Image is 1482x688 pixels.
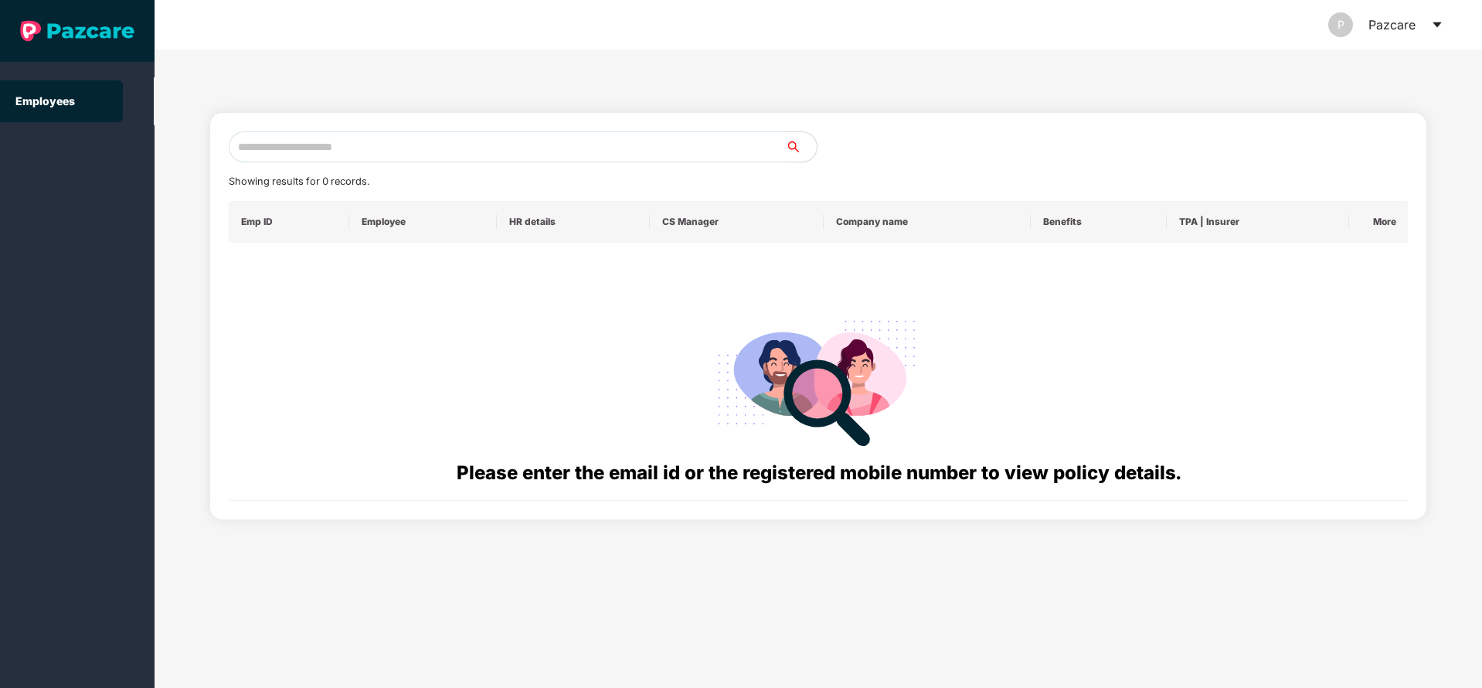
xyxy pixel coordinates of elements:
[1349,201,1408,243] th: More
[707,301,930,458] img: svg+xml;base64,PHN2ZyB4bWxucz0iaHR0cDovL3d3dy53My5vcmcvMjAwMC9zdmciIHdpZHRoPSIyODgiIGhlaWdodD0iMj...
[457,462,1181,484] span: Please enter the email id or the registered mobile number to view policy details.
[229,201,350,243] th: Emp ID
[1167,201,1349,243] th: TPA | Insurer
[497,201,649,243] th: HR details
[785,131,817,162] button: search
[15,94,75,107] a: Employees
[1031,201,1167,243] th: Benefits
[824,201,1031,243] th: Company name
[1338,12,1344,37] span: P
[349,201,497,243] th: Employee
[229,175,369,187] span: Showing results for 0 records.
[650,201,824,243] th: CS Manager
[785,141,817,153] span: search
[1431,19,1443,31] span: caret-down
